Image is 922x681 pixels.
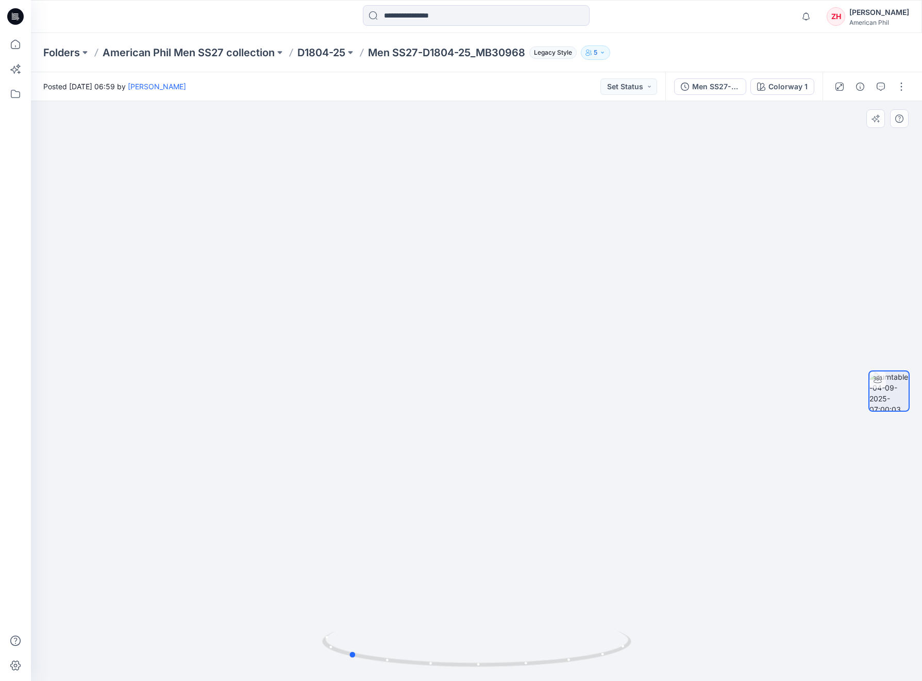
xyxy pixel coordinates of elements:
div: ZH [827,7,845,26]
p: 5 [594,47,597,58]
span: Posted [DATE] 06:59 by [43,81,186,92]
button: Colorway 1 [750,78,814,95]
img: turntable-04-09-2025-07:00:03 [869,371,909,411]
button: Details [852,78,868,95]
div: American Phil [849,19,909,26]
span: Legacy Style [529,46,577,59]
a: American Phil Men SS27 collection [103,45,275,60]
button: Men SS27-D1804-25_MB30968 [674,78,746,95]
img: eyJhbGciOiJIUzI1NiIsImtpZCI6IjAiLCJzbHQiOiJzZXMiLCJ0eXAiOiJKV1QifQ.eyJkYXRhIjp7InR5cGUiOiJzdG9yYW... [152,69,801,681]
div: Men SS27-D1804-25_MB30968 [692,81,740,92]
a: Folders [43,45,80,60]
div: [PERSON_NAME] [849,6,909,19]
p: Men SS27-D1804-25_MB30968 [368,45,525,60]
button: 5 [581,45,610,60]
div: Colorway 1 [768,81,808,92]
a: D1804-25 [297,45,345,60]
a: [PERSON_NAME] [128,82,186,91]
button: Legacy Style [525,45,577,60]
